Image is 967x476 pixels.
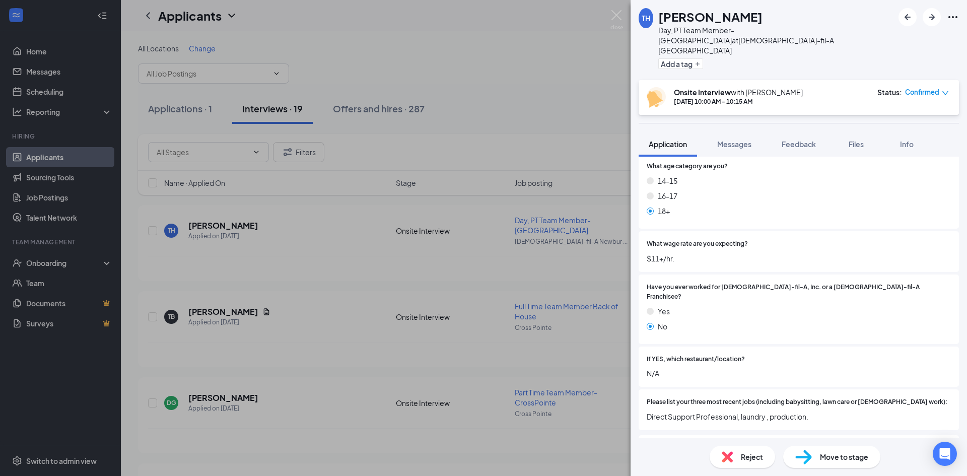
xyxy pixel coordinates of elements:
[899,8,917,26] button: ArrowLeftNew
[926,11,938,23] svg: ArrowRight
[647,355,745,364] span: If YES, which restaurant/location?
[658,206,670,217] span: 18+
[658,321,667,332] span: No
[674,87,803,97] div: with [PERSON_NAME]
[658,306,670,317] span: Yes
[674,88,731,97] b: Onsite Interview
[647,239,748,249] span: What wage rate are you expecting?
[647,411,951,422] span: Direct Support Professional, laundry , production.
[947,11,959,23] svg: Ellipses
[642,13,650,23] div: TH
[647,283,951,302] span: Have you ever worked for [DEMOGRAPHIC_DATA]-fil-A, Inc. or a [DEMOGRAPHIC_DATA]-fil-A Franchisee?
[658,8,763,25] h1: [PERSON_NAME]
[900,140,914,149] span: Info
[820,451,868,462] span: Move to stage
[658,58,703,69] button: PlusAdd a tag
[695,61,701,67] svg: Plus
[741,451,763,462] span: Reject
[658,190,677,201] span: 16-17
[647,162,728,171] span: What age category are you?
[647,368,951,379] span: N/A
[658,25,893,55] div: Day, PT Team Member-[GEOGRAPHIC_DATA] at [DEMOGRAPHIC_DATA]-fil-A [GEOGRAPHIC_DATA]
[933,442,957,466] div: Open Intercom Messenger
[902,11,914,23] svg: ArrowLeftNew
[658,175,677,186] span: 14-15
[905,87,939,97] span: Confirmed
[647,253,951,264] span: $11+/hr.
[647,397,947,407] span: Please list your three most recent jobs (including babysitting, lawn care or [DEMOGRAPHIC_DATA] w...
[674,97,803,106] div: [DATE] 10:00 AM - 10:15 AM
[849,140,864,149] span: Files
[649,140,687,149] span: Application
[717,140,751,149] span: Messages
[877,87,902,97] div: Status :
[923,8,941,26] button: ArrowRight
[942,90,949,97] span: down
[782,140,816,149] span: Feedback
